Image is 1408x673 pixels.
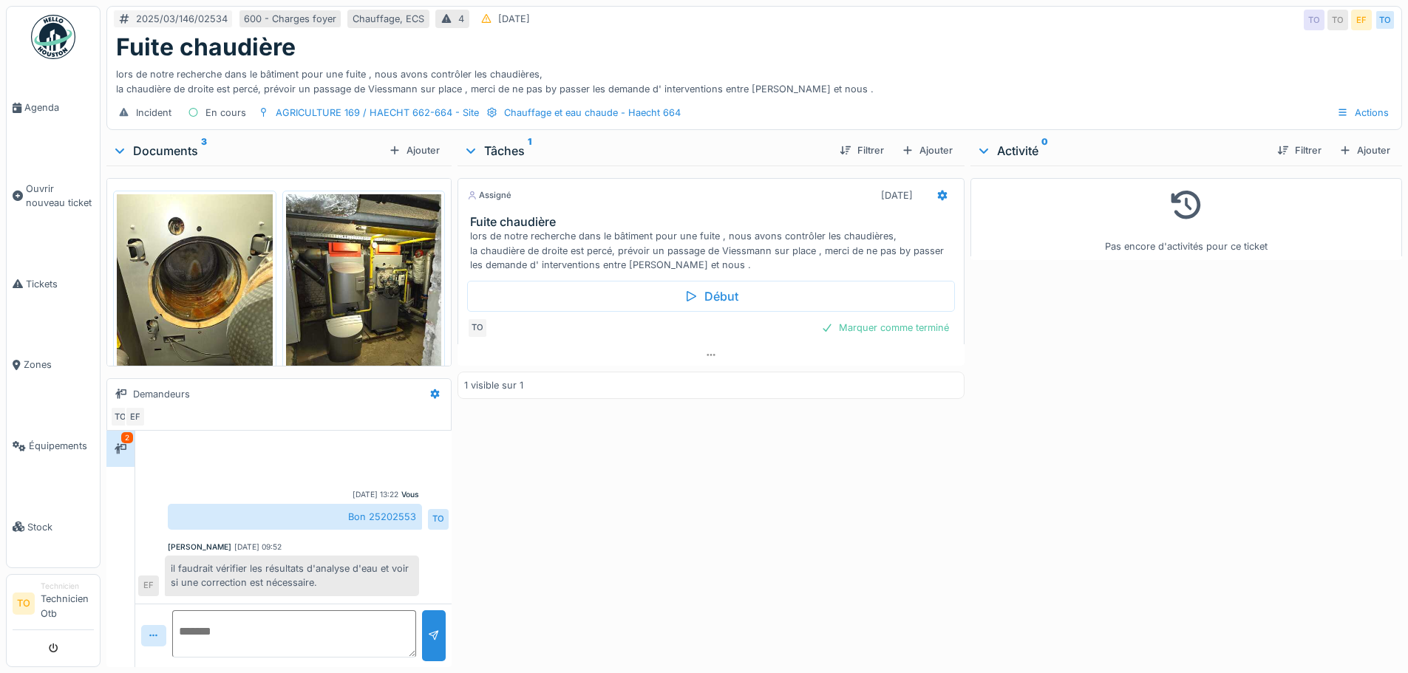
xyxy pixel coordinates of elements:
[463,142,827,160] div: Tâches
[168,504,422,530] div: Bon 25202553
[498,12,530,26] div: [DATE]
[467,281,954,312] div: Début
[136,12,228,26] div: 2025/03/146/02534
[13,581,94,630] a: TO TechnicienTechnicien Otb
[26,277,94,291] span: Tickets
[26,182,94,210] span: Ouvrir nouveau ticket
[881,188,913,202] div: [DATE]
[27,520,94,534] span: Stock
[1330,102,1395,123] div: Actions
[464,378,523,392] div: 1 visible sur 1
[976,142,1265,160] div: Activité
[7,324,100,406] a: Zones
[383,140,446,160] div: Ajouter
[165,556,419,595] div: il faudrait vérifier les résultats d'analyse d'eau et voir si une correction est nécessaire.
[896,140,959,160] div: Ajouter
[815,318,955,338] div: Marquer comme terminé
[31,15,75,59] img: Badge_color-CXgf-gQk.svg
[467,189,511,202] div: Assigné
[13,592,35,615] li: TO
[201,142,207,160] sup: 3
[125,406,146,427] div: EF
[1304,10,1324,30] div: TO
[7,486,100,567] a: Stock
[29,439,94,453] span: Équipements
[7,67,100,148] a: Agenda
[353,489,398,500] div: [DATE] 13:22
[41,581,94,626] li: Technicien Otb
[116,33,296,61] h1: Fuite chaudière
[458,12,464,26] div: 4
[428,509,449,530] div: TO
[110,406,131,427] div: TO
[244,12,336,26] div: 600 - Charges foyer
[467,318,488,338] div: TO
[7,406,100,487] a: Équipements
[168,542,231,553] div: [PERSON_NAME]
[24,358,94,372] span: Zones
[117,194,273,402] img: 6qx4fcj8rihl3dx7utzrlmpu9qwe
[504,106,681,120] div: Chauffage et eau chaude - Haecht 664
[7,148,100,244] a: Ouvrir nouveau ticket
[24,100,94,115] span: Agenda
[1041,142,1048,160] sup: 0
[980,185,1392,253] div: Pas encore d'activités pour ce ticket
[136,106,171,120] div: Incident
[116,61,1392,95] div: lors de notre recherche dans le bâtiment pour une fuite , nous avons contrôler les chaudières, la...
[1327,10,1348,30] div: TO
[1375,10,1395,30] div: TO
[1271,140,1327,160] div: Filtrer
[834,140,890,160] div: Filtrer
[401,489,419,500] div: Vous
[138,575,159,596] div: EF
[353,12,424,26] div: Chauffage, ECS
[528,142,531,160] sup: 1
[133,387,190,401] div: Demandeurs
[470,215,957,229] h3: Fuite chaudière
[1351,10,1372,30] div: EF
[205,106,246,120] div: En cours
[286,194,442,402] img: ftrdo7noi9svyffstj7j13n5ec5y
[234,542,282,553] div: [DATE] 09:52
[112,142,383,160] div: Documents
[470,229,957,272] div: lors de notre recherche dans le bâtiment pour une fuite , nous avons contrôler les chaudières, la...
[1333,140,1396,160] div: Ajouter
[41,581,94,592] div: Technicien
[7,244,100,325] a: Tickets
[121,432,133,443] div: 2
[276,106,479,120] div: AGRICULTURE 169 / HAECHT 662-664 - Site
